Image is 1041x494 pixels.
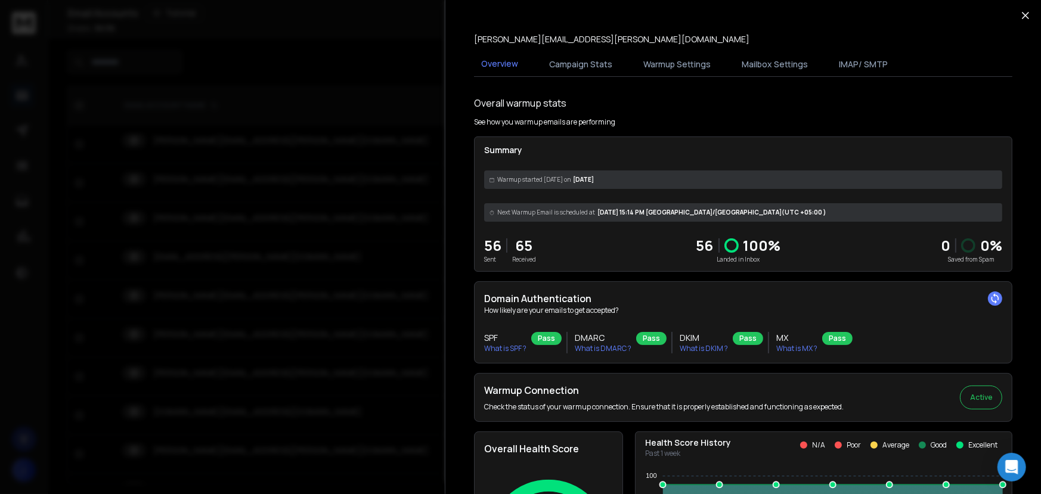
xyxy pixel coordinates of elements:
span: Warmup started [DATE] on [497,175,571,184]
p: What is SPF ? [484,344,526,353]
h3: DKIM [680,332,728,344]
strong: 0 [941,235,950,255]
div: Pass [531,332,562,345]
h3: MX [776,332,817,344]
h1: Overall warmup stats [474,96,566,110]
p: Average [882,440,909,450]
p: 100 % [743,236,781,255]
p: Received [512,255,536,264]
span: Next Warmup Email is scheduled at [497,208,595,217]
p: N/A [812,440,825,450]
p: Landed in Inbox [696,255,781,264]
tspan: 100 [646,473,656,480]
p: Good [931,440,947,450]
p: 0 % [980,236,1002,255]
p: What is MX ? [776,344,817,353]
div: Pass [822,332,853,345]
button: Campaign Stats [542,51,619,77]
p: 65 [512,236,536,255]
p: Sent [484,255,501,264]
p: Check the status of your warmup connection. Ensure that it is properly established and functionin... [484,402,844,412]
div: [DATE] [484,170,1002,189]
button: Mailbox Settings [735,51,815,77]
p: What is DMARC ? [575,344,631,353]
p: 56 [696,236,714,255]
p: [PERSON_NAME][EMAIL_ADDRESS][PERSON_NAME][DOMAIN_NAME] [474,33,749,45]
h3: DMARC [575,332,631,344]
button: Overview [474,51,525,78]
p: Excellent [968,440,997,450]
button: Active [960,386,1002,409]
p: Summary [484,144,1002,156]
div: Pass [636,332,667,345]
h2: Domain Authentication [484,291,1002,306]
p: Health Score History [645,437,731,449]
p: What is DKIM ? [680,344,728,353]
p: 56 [484,236,501,255]
p: See how you warmup emails are performing [474,117,615,127]
button: Warmup Settings [636,51,718,77]
div: Pass [733,332,763,345]
div: Open Intercom Messenger [997,453,1026,481]
h2: Overall Health Score [484,442,613,456]
div: [DATE] 15:14 PM [GEOGRAPHIC_DATA]/[GEOGRAPHIC_DATA] (UTC +05:00 ) [484,203,1002,222]
h2: Warmup Connection [484,383,844,397]
p: Poor [847,440,861,450]
button: IMAP/ SMTP [832,51,895,77]
p: Saved from Spam [941,255,1002,264]
p: Past 1 week [645,449,731,458]
h3: SPF [484,332,526,344]
p: How likely are your emails to get accepted? [484,306,1002,315]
